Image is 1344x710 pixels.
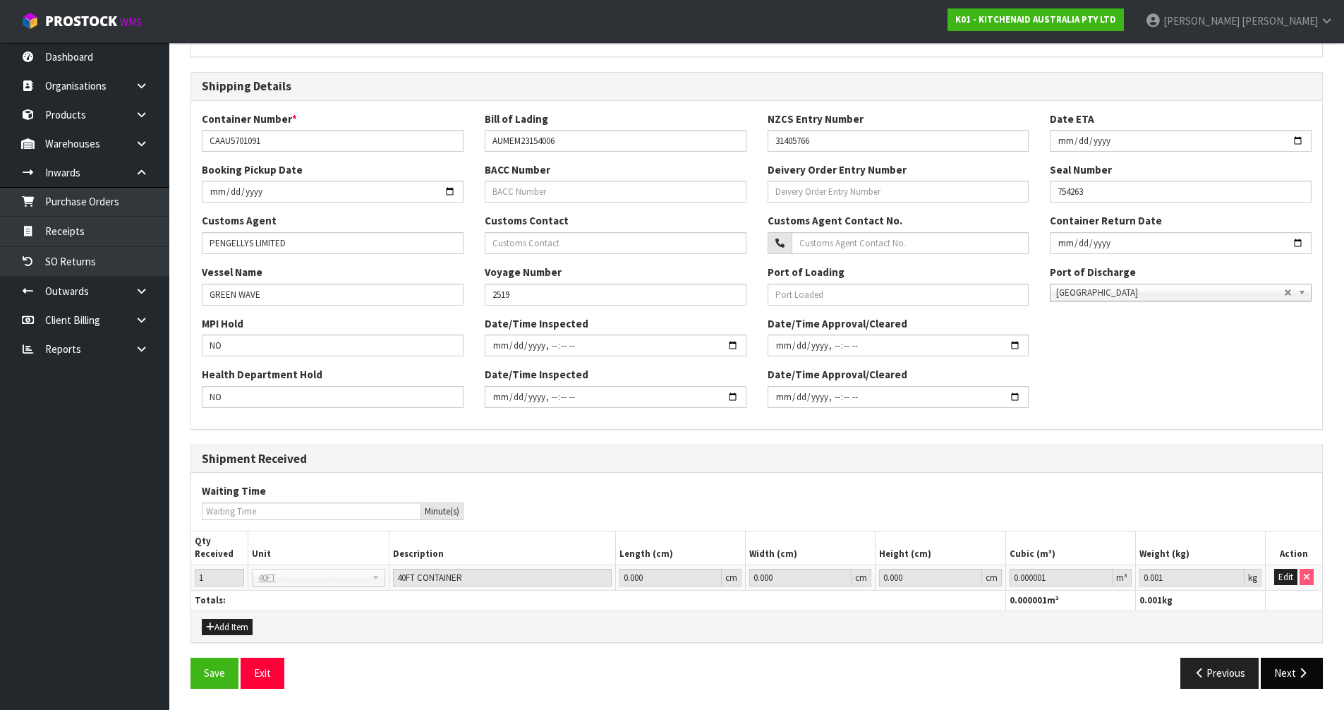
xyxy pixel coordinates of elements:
[485,386,746,408] input: Date/Time Inspected
[485,130,746,152] input: Bill of Lading
[852,569,871,586] div: cm
[202,316,243,331] label: MPI Hold
[485,213,569,228] label: Customs Contact
[1242,14,1318,28] span: [PERSON_NAME]
[1050,181,1312,203] input: Seal Number
[202,452,1312,466] h3: Shipment Received
[202,130,464,152] input: Container Number
[190,658,238,688] button: Save
[768,367,907,382] label: Date/Time Approval/Cleared
[202,619,253,636] button: Add Item
[1050,162,1112,177] label: Seal Number
[876,531,1005,565] th: Height (cm)
[202,162,303,177] label: Booking Pickup Date
[202,367,322,382] label: Health Department Hold
[722,569,741,586] div: cm
[1135,531,1265,565] th: Weight (kg)
[21,12,39,30] img: cube-alt.png
[191,531,248,565] th: Qty Received
[1050,112,1094,126] label: Date ETA
[202,232,464,254] input: Customs Agent
[202,483,266,498] label: Waiting Time
[1274,569,1297,586] button: Edit
[1139,569,1245,586] input: Weight
[745,531,875,565] th: Width (cm)
[1050,232,1312,254] input: Container Return Date
[1056,284,1284,301] span: [GEOGRAPHIC_DATA]
[749,569,852,586] input: Width
[1113,569,1132,586] div: m³
[1135,590,1265,610] th: kg
[258,570,366,586] span: 40FT
[768,213,902,228] label: Customs Agent Contact No.
[1180,658,1259,688] button: Previous
[1050,265,1136,279] label: Port of Discharge
[191,590,1005,610] th: Totals:
[421,503,464,520] div: Minute(s)
[768,386,1029,408] input: Date/Time Inspected
[1261,658,1323,688] button: Next
[1163,14,1240,28] span: [PERSON_NAME]
[202,335,464,356] input: MPI Hold
[45,12,117,30] span: ProStock
[1005,531,1135,565] th: Cubic (m³)
[393,569,612,586] input: Description
[768,162,907,177] label: Deivery Order Entry Number
[615,531,745,565] th: Length (cm)
[202,284,464,306] input: Vessel Name
[485,284,746,306] input: Voyage Number
[485,265,562,279] label: Voyage Number
[768,130,1029,152] input: Entry Number
[202,80,1312,93] h3: Shipping Details
[485,367,588,382] label: Date/Time Inspected
[202,386,464,408] input: Health Department Hold
[389,531,616,565] th: Description
[241,658,284,688] button: Exit
[202,213,277,228] label: Customs Agent
[955,13,1116,25] strong: K01 - KITCHENAID AUSTRALIA PTY LTD
[195,569,244,586] input: Qty Received
[768,316,907,331] label: Date/Time Approval/Cleared
[485,232,746,254] input: Customs Contact
[948,8,1124,31] a: K01 - KITCHENAID AUSTRALIA PTY LTD
[248,531,389,565] th: Unit
[768,335,1029,356] input: Date/Time Inspected
[202,503,421,520] input: Waiting Time
[1050,213,1162,228] label: Container Return Date
[982,569,1002,586] div: cm
[1010,594,1047,606] span: 0.000001
[485,316,588,331] label: Date/Time Inspected
[768,265,844,279] label: Port of Loading
[1139,594,1162,606] span: 0.001
[202,265,262,279] label: Vessel Name
[1245,569,1261,586] div: kg
[879,569,981,586] input: Height
[792,232,1029,254] input: Customs Agent Contact No.
[768,112,864,126] label: NZCS Entry Number
[202,181,464,203] input: Cont. Bookin Date
[485,181,746,203] input: BACC Number
[1010,569,1113,586] input: Cubic
[768,284,1029,306] input: Port Loaded
[485,162,550,177] label: BACC Number
[1266,531,1322,565] th: Action
[120,16,142,29] small: WMS
[1005,590,1135,610] th: m³
[768,181,1029,203] input: Deivery Order Entry Number
[202,112,297,126] label: Container Number
[619,569,722,586] input: Length
[485,112,548,126] label: Bill of Lading
[485,335,746,356] input: Date/Time Inspected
